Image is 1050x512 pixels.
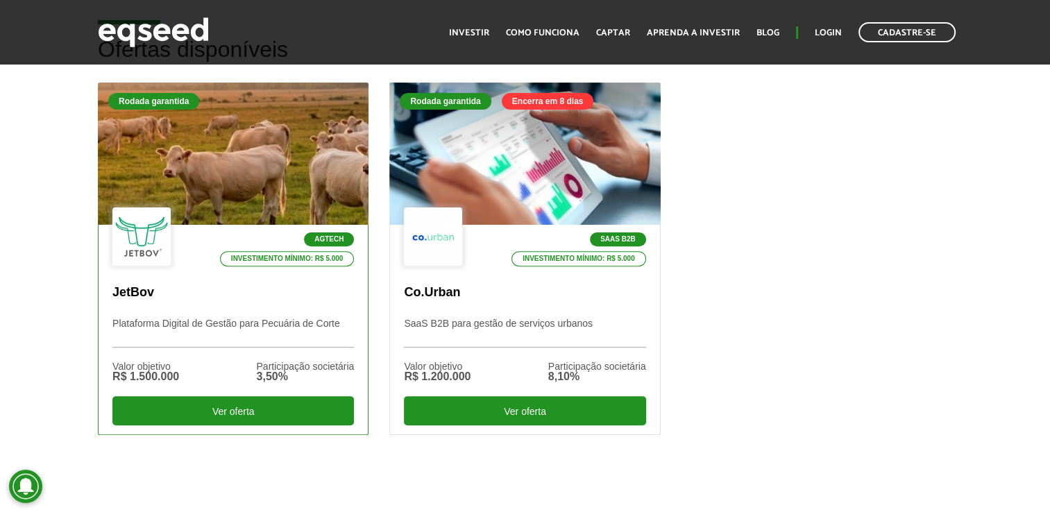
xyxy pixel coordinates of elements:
p: JetBov [112,285,354,300]
p: Investimento mínimo: R$ 5.000 [220,251,355,266]
div: Valor objetivo [404,361,471,371]
p: Plataforma Digital de Gestão para Pecuária de Corte [112,318,354,348]
div: Participação societária [548,361,646,371]
img: EqSeed [98,14,209,51]
div: 3,50% [256,371,354,382]
a: Como funciona [506,28,579,37]
a: Aprenda a investir [647,28,740,37]
a: Captar [596,28,630,37]
div: Ver oferta [404,396,645,425]
a: Investir [449,28,489,37]
div: Valor objetivo [112,361,179,371]
p: SaaS B2B [590,232,646,246]
a: Rodada garantida Agtech Investimento mínimo: R$ 5.000 JetBov Plataforma Digital de Gestão para Pe... [98,83,369,435]
p: Co.Urban [404,285,645,300]
div: Rodada garantida [400,93,491,110]
div: Rodada garantida [108,93,199,110]
a: Login [815,28,842,37]
div: R$ 1.500.000 [112,371,179,382]
a: Cadastre-se [858,22,956,42]
p: Agtech [304,232,354,246]
div: Participação societária [256,361,354,371]
p: Investimento mínimo: R$ 5.000 [511,251,646,266]
a: Rodada garantida Encerra em 8 dias SaaS B2B Investimento mínimo: R$ 5.000 Co.Urban SaaS B2B para ... [389,83,660,435]
div: Ver oferta [112,396,354,425]
a: Blog [756,28,779,37]
div: Encerra em 8 dias [502,93,594,110]
div: 8,10% [548,371,646,382]
div: R$ 1.200.000 [404,371,471,382]
p: SaaS B2B para gestão de serviços urbanos [404,318,645,348]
